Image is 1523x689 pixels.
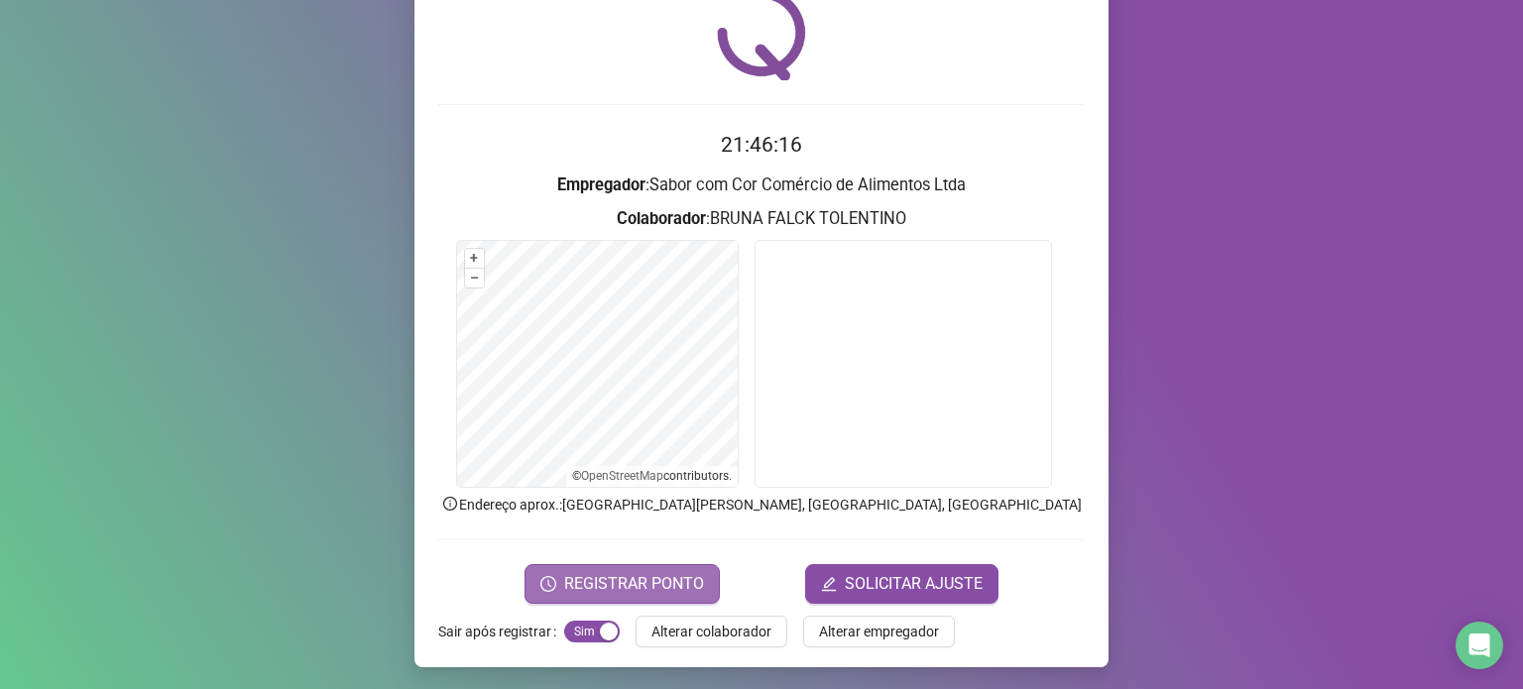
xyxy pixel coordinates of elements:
button: editSOLICITAR AJUSTE [805,564,998,604]
div: Open Intercom Messenger [1456,622,1503,669]
strong: Empregador [557,175,645,194]
span: info-circle [441,495,459,513]
h3: : BRUNA FALCK TOLENTINO [438,206,1085,232]
span: edit [821,576,837,592]
h3: : Sabor com Cor Comércio de Alimentos Ltda [438,172,1085,198]
button: + [465,249,484,268]
button: – [465,269,484,287]
time: 21:46:16 [721,133,802,157]
span: REGISTRAR PONTO [564,572,704,596]
span: Alterar colaborador [651,621,771,642]
p: Endereço aprox. : [GEOGRAPHIC_DATA][PERSON_NAME], [GEOGRAPHIC_DATA], [GEOGRAPHIC_DATA] [438,494,1085,516]
a: OpenStreetMap [581,469,663,483]
span: Alterar empregador [819,621,939,642]
span: clock-circle [540,576,556,592]
label: Sair após registrar [438,616,564,647]
button: Alterar empregador [803,616,955,647]
button: Alterar colaborador [636,616,787,647]
span: SOLICITAR AJUSTE [845,572,983,596]
strong: Colaborador [617,209,706,228]
li: © contributors. [572,469,732,483]
button: REGISTRAR PONTO [525,564,720,604]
